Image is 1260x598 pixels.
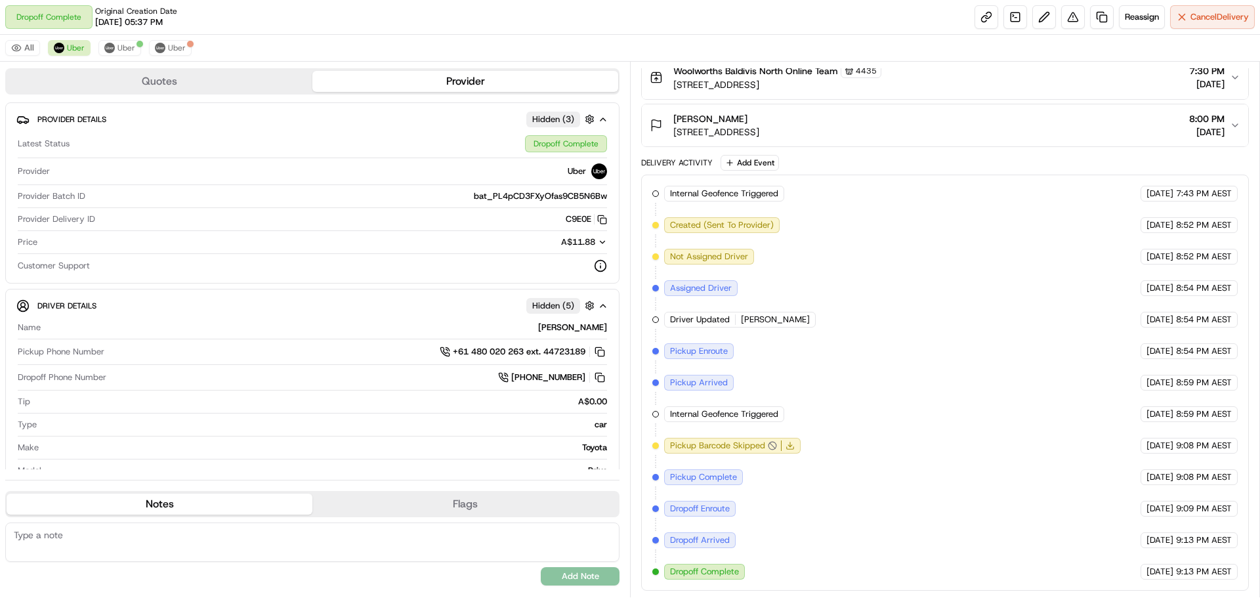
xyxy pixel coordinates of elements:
[18,465,41,477] span: Model
[312,71,618,92] button: Provider
[149,40,192,56] button: Uber
[47,465,607,477] div: Prius
[93,222,159,232] a: Powered byPylon
[54,43,64,53] img: uber-new-logo.jpeg
[18,442,39,454] span: Make
[1146,503,1173,515] span: [DATE]
[13,192,24,202] div: 📗
[1176,219,1232,231] span: 8:52 PM AEST
[670,377,728,389] span: Pickup Arrived
[856,66,877,76] span: 4435
[18,190,85,202] span: Provider Batch ID
[1176,251,1232,263] span: 8:52 PM AEST
[18,213,95,225] span: Provider Delivery ID
[1176,188,1232,200] span: 7:43 PM AEST
[13,125,37,149] img: 1736555255976-a54dd68f-1ca7-489b-9aae-adbdc363a1c4
[37,301,96,311] span: Driver Details
[1176,534,1232,546] span: 9:13 PM AEST
[1146,219,1173,231] span: [DATE]
[1189,125,1225,139] span: [DATE]
[670,440,777,452] button: Pickup Barcode Skipped
[498,370,607,385] a: [PHONE_NUMBER]
[591,163,607,179] img: uber-new-logo.jpeg
[673,125,759,139] span: [STREET_ADDRESS]
[16,108,608,130] button: Provider DetailsHidden (3)
[670,566,739,578] span: Dropoff Complete
[642,104,1248,146] button: [PERSON_NAME][STREET_ADDRESS]8:00 PM[DATE]
[18,322,41,333] span: Name
[1146,534,1173,546] span: [DATE]
[440,345,607,359] a: +61 480 020 263 ext. 44723189
[1146,314,1173,326] span: [DATE]
[18,138,70,150] span: Latest Status
[95,6,177,16] span: Original Creation Date
[673,78,881,91] span: [STREET_ADDRESS]
[111,192,121,202] div: 💻
[18,346,104,358] span: Pickup Phone Number
[526,297,598,314] button: Hidden (5)
[35,396,607,408] div: A$0.00
[1125,11,1159,23] span: Reassign
[117,43,135,53] span: Uber
[1189,64,1225,77] span: 7:30 PM
[131,223,159,232] span: Pylon
[5,40,40,56] button: All
[561,236,595,247] span: A$11.88
[13,13,39,39] img: Nash
[670,188,778,200] span: Internal Geofence Triggered
[124,190,211,203] span: API Documentation
[18,396,30,408] span: Tip
[1176,314,1232,326] span: 8:54 PM AEST
[526,111,598,127] button: Hidden (3)
[532,114,574,125] span: Hidden ( 3 )
[741,314,810,326] span: [PERSON_NAME]
[168,43,186,53] span: Uber
[106,185,216,209] a: 💻API Documentation
[642,56,1248,99] button: Woolworths Baldivis North Online Team4435[STREET_ADDRESS]7:30 PM[DATE]
[1146,566,1173,578] span: [DATE]
[1146,440,1173,452] span: [DATE]
[670,314,730,326] span: Driver Updated
[16,295,608,316] button: Driver DetailsHidden (5)
[45,139,166,149] div: We're available if you need us!
[1119,5,1165,29] button: Reassign
[670,534,730,546] span: Dropoff Arrived
[492,236,607,248] button: A$11.88
[721,155,779,171] button: Add Event
[7,494,312,515] button: Notes
[1190,11,1249,23] span: Cancel Delivery
[1176,471,1232,483] span: 9:08 PM AEST
[568,165,586,177] span: Uber
[1146,471,1173,483] span: [DATE]
[511,372,585,383] span: [PHONE_NUMBER]
[312,494,618,515] button: Flags
[670,503,730,515] span: Dropoff Enroute
[223,129,239,145] button: Start new chat
[641,158,713,168] div: Delivery Activity
[670,219,774,231] span: Created (Sent To Provider)
[45,125,215,139] div: Start new chat
[1176,566,1232,578] span: 9:13 PM AEST
[1176,408,1232,420] span: 8:59 PM AEST
[673,112,747,125] span: [PERSON_NAME]
[1146,377,1173,389] span: [DATE]
[7,71,312,92] button: Quotes
[1146,188,1173,200] span: [DATE]
[34,85,236,98] input: Got a question? Start typing here...
[453,346,585,358] span: +61 480 020 263 ext. 44723189
[670,282,732,294] span: Assigned Driver
[1146,408,1173,420] span: [DATE]
[1189,77,1225,91] span: [DATE]
[670,471,737,483] span: Pickup Complete
[1146,282,1173,294] span: [DATE]
[46,322,607,333] div: [PERSON_NAME]
[1170,5,1255,29] button: CancelDelivery
[673,64,838,77] span: Woolworths Baldivis North Online Team
[95,16,163,28] span: [DATE] 05:37 PM
[670,440,765,452] span: Pickup Barcode Skipped
[1176,345,1232,357] span: 8:54 PM AEST
[37,114,106,125] span: Provider Details
[670,408,778,420] span: Internal Geofence Triggered
[1176,503,1232,515] span: 9:09 PM AEST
